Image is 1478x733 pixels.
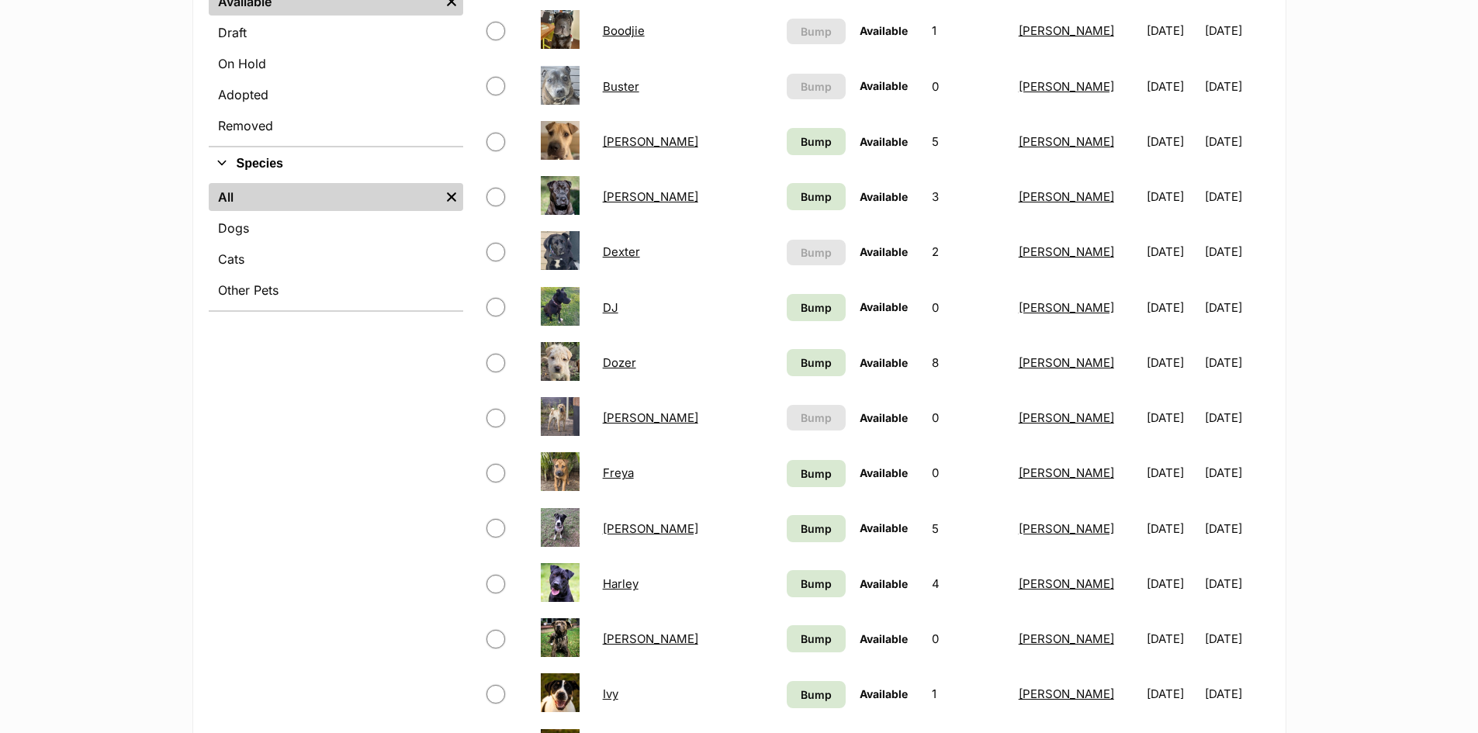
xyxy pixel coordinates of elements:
span: Available [860,135,908,148]
span: Available [860,521,908,534]
td: [DATE] [1141,391,1203,444]
td: [DATE] [1141,446,1203,500]
td: 1 [926,667,1010,721]
a: [PERSON_NAME] [1019,79,1114,94]
span: Bump [801,244,832,261]
td: 0 [926,281,1010,334]
a: [PERSON_NAME] [1019,355,1114,370]
a: Boodjie [603,23,645,38]
a: [PERSON_NAME] [603,410,698,425]
span: Bump [801,520,832,537]
a: [PERSON_NAME] [1019,410,1114,425]
a: Removed [209,112,463,140]
td: [DATE] [1141,557,1203,610]
td: [DATE] [1141,502,1203,555]
td: [DATE] [1205,281,1268,334]
td: 3 [926,170,1010,223]
a: Cats [209,245,463,273]
a: Other Pets [209,276,463,304]
span: Bump [801,410,832,426]
span: Available [860,300,908,313]
a: Draft [209,19,463,47]
span: Bump [801,686,832,703]
a: Ivy [603,686,618,701]
a: Bump [787,515,846,542]
td: [DATE] [1205,391,1268,444]
td: 0 [926,391,1010,444]
td: 2 [926,225,1010,278]
a: Buster [603,79,639,94]
td: [DATE] [1141,4,1203,57]
a: Bump [787,681,846,708]
a: Bump [787,570,846,597]
button: Bump [787,74,846,99]
a: [PERSON_NAME] [603,521,698,536]
div: Species [209,180,463,310]
td: 0 [926,60,1010,113]
a: On Hold [209,50,463,78]
td: [DATE] [1141,60,1203,113]
td: 0 [926,612,1010,666]
td: [DATE] [1205,667,1268,721]
td: [DATE] [1205,336,1268,389]
a: Dogs [209,214,463,242]
a: Freya [603,465,634,480]
td: [DATE] [1205,60,1268,113]
td: [DATE] [1205,225,1268,278]
span: Bump [801,631,832,647]
span: Bump [801,465,832,482]
span: Bump [801,188,832,205]
td: 8 [926,336,1010,389]
span: Available [860,245,908,258]
a: Bump [787,349,846,376]
a: [PERSON_NAME] [603,134,698,149]
td: 5 [926,115,1010,168]
button: Species [209,154,463,174]
td: [DATE] [1205,612,1268,666]
td: [DATE] [1141,170,1203,223]
td: [DATE] [1205,557,1268,610]
a: Bump [787,294,846,321]
a: [PERSON_NAME] [1019,244,1114,259]
a: [PERSON_NAME] [1019,23,1114,38]
span: Available [860,466,908,479]
td: 1 [926,4,1010,57]
span: Bump [801,299,832,316]
span: Available [860,190,908,203]
span: Bump [801,133,832,150]
span: Available [860,411,908,424]
a: Harley [603,576,639,591]
td: [DATE] [1141,281,1203,334]
td: [DATE] [1141,225,1203,278]
td: [DATE] [1205,170,1268,223]
span: Available [860,687,908,700]
span: Available [860,79,908,92]
a: Dozer [603,355,636,370]
td: [DATE] [1205,4,1268,57]
a: All [209,183,440,211]
td: [DATE] [1141,336,1203,389]
a: [PERSON_NAME] [1019,631,1114,646]
a: [PERSON_NAME] [1019,576,1114,591]
a: [PERSON_NAME] [1019,134,1114,149]
a: Bump [787,183,846,210]
a: Remove filter [440,183,463,211]
button: Bump [787,19,846,44]
td: 4 [926,557,1010,610]
span: Available [860,577,908,590]
td: [DATE] [1141,667,1203,721]
td: [DATE] [1141,612,1203,666]
a: [PERSON_NAME] [1019,300,1114,315]
a: DJ [603,300,618,315]
button: Bump [787,240,846,265]
td: [DATE] [1205,115,1268,168]
span: Available [860,356,908,369]
a: Adopted [209,81,463,109]
a: [PERSON_NAME] [1019,465,1114,480]
a: [PERSON_NAME] [603,631,698,646]
span: Bump [801,354,832,371]
a: Bump [787,625,846,652]
td: 5 [926,502,1010,555]
span: Bump [801,576,832,592]
a: Bump [787,460,846,487]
